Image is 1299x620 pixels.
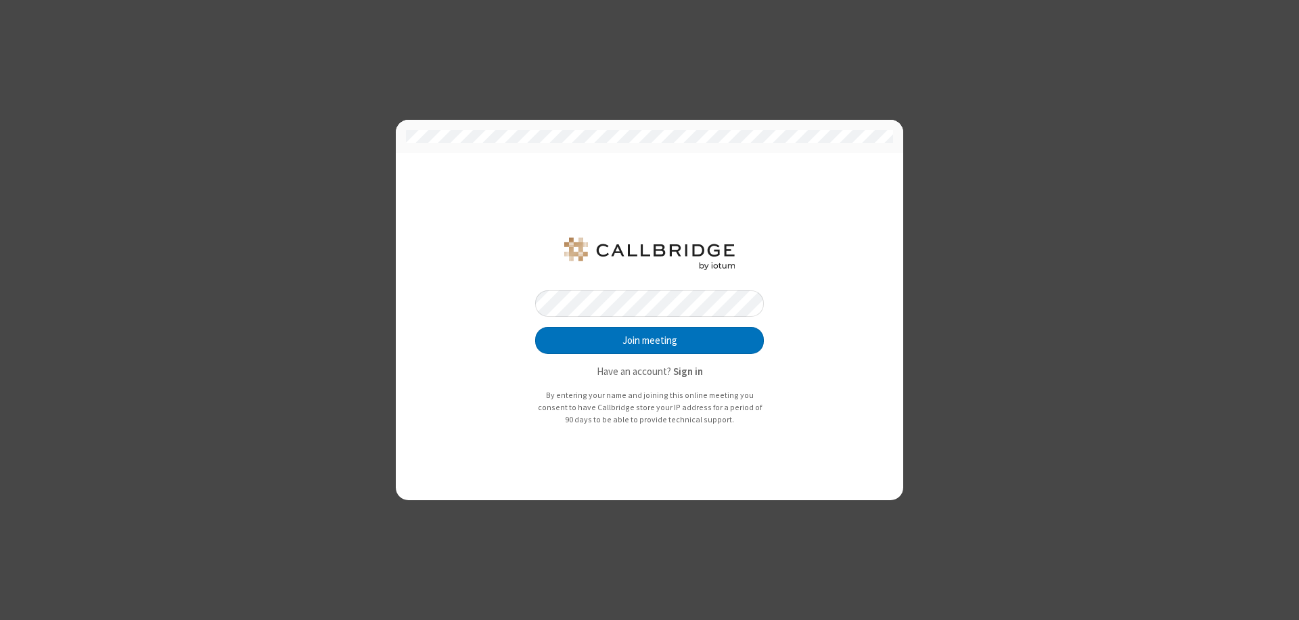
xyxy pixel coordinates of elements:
p: By entering your name and joining this online meeting you consent to have Callbridge store your I... [535,389,764,425]
strong: Sign in [673,365,703,378]
img: QA Selenium DO NOT DELETE OR CHANGE [562,238,737,270]
button: Sign in [673,364,703,380]
p: Have an account? [535,364,764,380]
button: Join meeting [535,327,764,354]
